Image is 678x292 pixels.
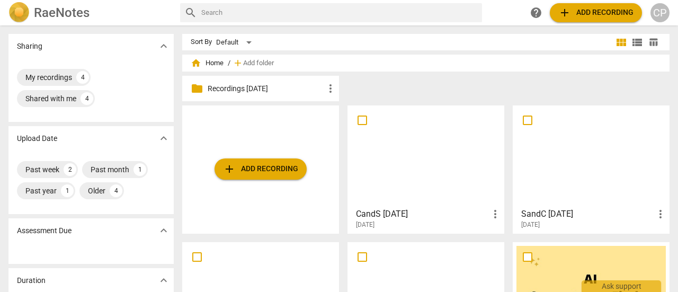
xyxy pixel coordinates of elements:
[356,220,374,229] span: [DATE]
[156,130,172,146] button: Show more
[243,59,274,67] span: Add folder
[110,184,122,197] div: 4
[25,164,59,175] div: Past week
[216,34,255,51] div: Default
[8,2,172,23] a: LogoRaeNotes
[489,208,502,220] span: more_vert
[530,6,542,19] span: help
[17,275,46,286] p: Duration
[191,58,201,68] span: home
[648,37,658,47] span: table_chart
[223,163,236,175] span: add
[631,36,644,49] span: view_list
[650,3,670,22] button: CP
[184,6,197,19] span: search
[61,184,74,197] div: 1
[133,163,146,176] div: 1
[25,93,76,104] div: Shared with me
[558,6,571,19] span: add
[88,185,105,196] div: Older
[8,2,30,23] img: Logo
[613,34,629,50] button: Tile view
[25,185,57,196] div: Past year
[191,82,203,95] span: folder
[156,272,172,288] button: Show more
[521,208,654,220] h3: SandC 14 Aug
[223,163,298,175] span: Add recording
[156,38,172,54] button: Show more
[157,274,170,287] span: expand_more
[654,208,667,220] span: more_vert
[156,223,172,238] button: Show more
[17,133,57,144] p: Upload Date
[208,83,324,94] p: Recordings July 25
[356,208,489,220] h3: CandS 21 Aug
[157,224,170,237] span: expand_more
[527,3,546,22] a: Help
[351,109,501,229] a: CandS [DATE][DATE]
[157,132,170,145] span: expand_more
[582,280,661,292] div: Ask support
[201,4,478,21] input: Search
[558,6,634,19] span: Add recording
[615,36,628,49] span: view_module
[324,82,337,95] span: more_vert
[64,163,76,176] div: 2
[17,225,72,236] p: Assessment Due
[17,41,42,52] p: Sharing
[76,71,89,84] div: 4
[233,58,243,68] span: add
[191,38,212,46] div: Sort By
[215,158,307,180] button: Upload
[228,59,230,67] span: /
[191,58,224,68] span: Home
[521,220,540,229] span: [DATE]
[550,3,642,22] button: Upload
[645,34,661,50] button: Table view
[629,34,645,50] button: List view
[81,92,93,105] div: 4
[34,5,90,20] h2: RaeNotes
[25,72,72,83] div: My recordings
[516,109,666,229] a: SandC [DATE][DATE]
[157,40,170,52] span: expand_more
[91,164,129,175] div: Past month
